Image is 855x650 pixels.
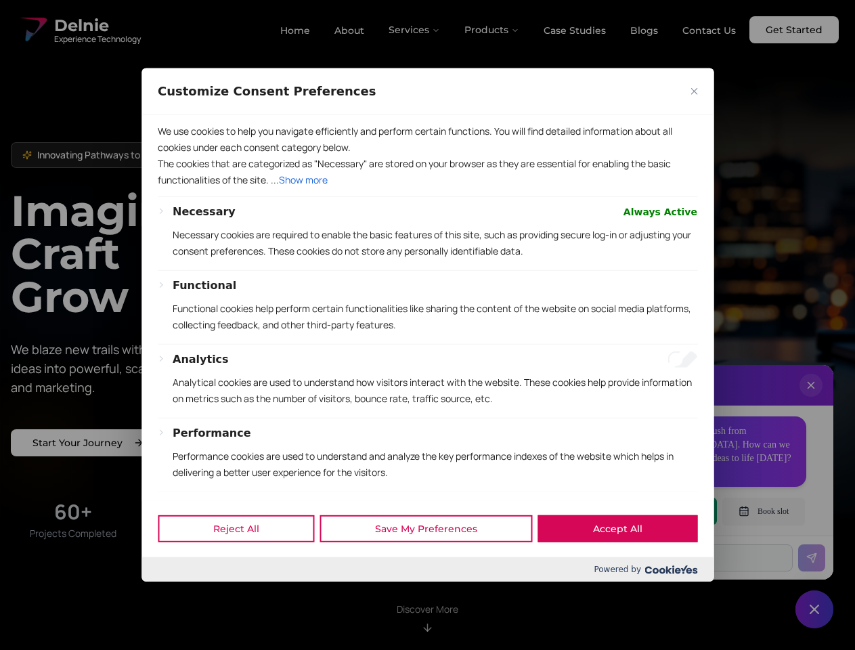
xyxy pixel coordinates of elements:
[141,557,714,582] div: Powered by
[644,565,697,574] img: Cookieyes logo
[173,374,697,407] p: Analytical cookies are used to understand how visitors interact with the website. These cookies h...
[173,204,236,220] button: Necessary
[667,351,697,368] input: Enable Analytics
[173,448,697,481] p: Performance cookies are used to understand and analyze the key performance indexes of the website...
[690,88,697,95] img: Close
[173,425,251,441] button: Performance
[173,351,229,368] button: Analytics
[320,515,532,542] button: Save My Preferences
[158,156,697,188] p: The cookies that are categorized as "Necessary" are stored on your browser as they are essential ...
[173,301,697,333] p: Functional cookies help perform certain functionalities like sharing the content of the website o...
[173,227,697,259] p: Necessary cookies are required to enable the basic features of this site, such as providing secur...
[158,515,314,542] button: Reject All
[158,83,376,100] span: Customize Consent Preferences
[173,278,236,294] button: Functional
[279,172,328,188] button: Show more
[158,123,697,156] p: We use cookies to help you navigate efficiently and perform certain functions. You will find deta...
[538,515,697,542] button: Accept All
[623,204,697,220] span: Always Active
